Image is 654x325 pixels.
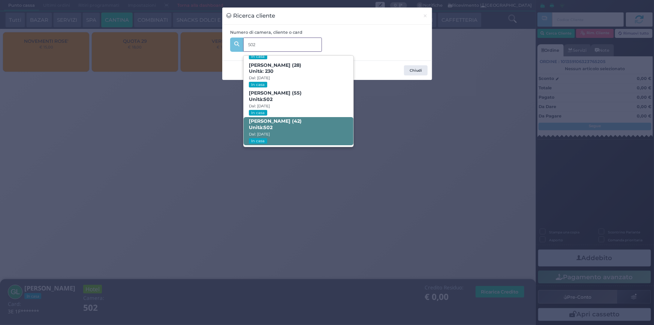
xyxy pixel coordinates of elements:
strong: 502 [263,125,272,130]
b: [PERSON_NAME] (55) [249,90,302,102]
button: Chiudi [419,8,432,24]
small: In casa [249,110,267,116]
b: [PERSON_NAME] (42) [249,118,302,130]
button: Chiudi [404,65,428,76]
small: Dal: [DATE] [249,132,270,137]
span: Unità: 230 [249,68,274,75]
small: In casa [249,54,267,59]
h3: Ricerca cliente [226,12,275,20]
strong: 502 [263,96,272,102]
span: Unità: [249,125,272,131]
small: Dal: [DATE] [249,104,270,108]
b: [PERSON_NAME] (28) [249,62,301,74]
small: In casa [249,138,267,144]
small: In casa [249,82,267,87]
span: Unità: [249,96,272,103]
input: Es. 'Mario Rossi', '220' o '108123234234' [243,38,322,52]
label: Numero di camera, cliente o card [230,29,302,36]
small: Dal: [DATE] [249,75,270,80]
span: × [423,12,428,20]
